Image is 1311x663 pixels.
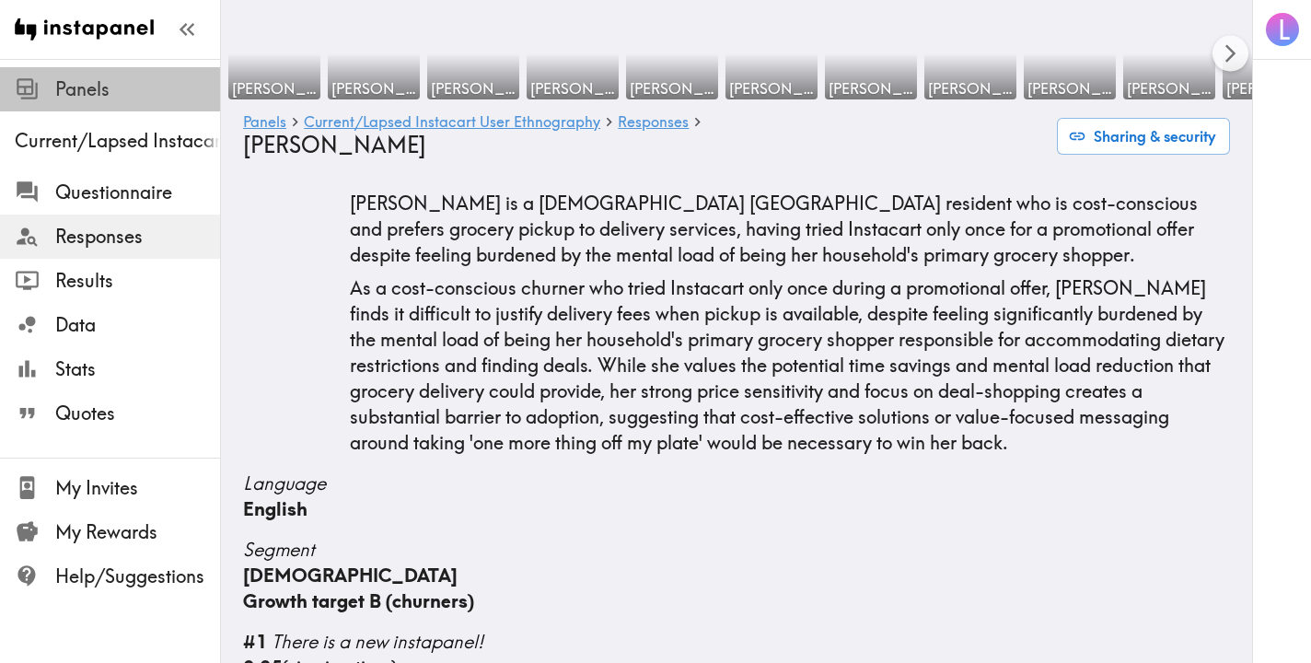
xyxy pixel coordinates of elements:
[921,4,1020,103] a: [PERSON_NAME]
[243,471,326,494] span: Language
[622,4,722,103] a: [PERSON_NAME]
[55,312,220,338] span: Data
[350,275,1230,456] p: As a cost-conscious churner who tried Instacart only once during a promotional offer, [PERSON_NAM...
[350,191,1230,268] p: [PERSON_NAME] is a [DEMOGRAPHIC_DATA] [GEOGRAPHIC_DATA] resident who is cost-conscious and prefer...
[55,475,220,501] span: My Invites
[243,114,286,132] a: Panels
[15,128,220,154] span: Current/Lapsed Instacart User Ethnography
[55,76,220,102] span: Panels
[55,356,220,382] span: Stats
[331,78,416,99] span: [PERSON_NAME]
[55,180,220,205] span: Questionnaire
[225,4,324,103] a: [PERSON_NAME]
[243,630,267,653] b: #1
[423,4,523,103] a: [PERSON_NAME]
[243,131,426,158] span: [PERSON_NAME]
[324,4,423,103] a: [PERSON_NAME]
[1278,14,1290,46] span: L
[821,4,921,103] a: [PERSON_NAME]
[1226,78,1311,99] span: [PERSON_NAME]
[729,78,814,99] span: [PERSON_NAME]
[243,589,474,612] span: Growth target B (churners)
[55,268,220,294] span: Results
[55,224,220,250] span: Responses
[1057,118,1230,155] button: Sharing & security
[304,114,600,132] a: Current/Lapsed Instacart User Ethnography
[232,78,317,99] span: [PERSON_NAME]
[618,114,689,132] a: Responses
[55,401,220,426] span: Quotes
[530,78,615,99] span: [PERSON_NAME]
[431,78,516,99] span: [PERSON_NAME]
[1120,4,1219,103] a: [PERSON_NAME]
[55,564,220,589] span: Help/Suggestions
[1020,4,1120,103] a: [PERSON_NAME]
[243,564,458,587] span: [DEMOGRAPHIC_DATA]
[928,78,1013,99] span: [PERSON_NAME]
[1264,11,1301,48] button: L
[243,497,307,520] span: English
[272,630,483,653] span: There is a new instapanel!
[55,519,220,545] span: My Rewards
[829,78,913,99] span: [PERSON_NAME]
[1027,78,1112,99] span: [PERSON_NAME]
[523,4,622,103] a: [PERSON_NAME]
[1212,36,1248,72] button: Scroll right
[243,538,315,561] span: Segment
[630,78,714,99] span: [PERSON_NAME]
[722,4,821,103] a: [PERSON_NAME]
[1127,78,1212,99] span: [PERSON_NAME]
